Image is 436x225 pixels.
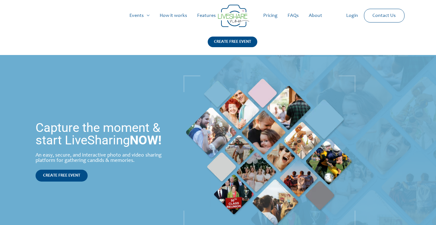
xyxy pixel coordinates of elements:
div: An easy, secure, and interactive photo and video sharing platform for gathering candids & memories. [36,153,172,163]
div: CREATE FREE EVENT [208,37,257,47]
h1: Capture the moment & start LiveSharing [36,122,172,147]
nav: Site Navigation [11,6,425,26]
img: Group 14 | Live Photo Slideshow for Events | Create Free Events Album for Any Occasion [218,5,249,27]
a: Features [192,6,221,26]
span: CREATE FREE EVENT [43,173,80,178]
a: How it works [155,6,192,26]
a: FAQs [283,6,304,26]
a: Events [124,6,155,26]
a: About [304,6,327,26]
a: CREATE FREE EVENT [208,37,257,55]
a: Contact Us [367,9,401,22]
a: CREATE FREE EVENT [36,170,88,182]
a: Login [341,6,363,26]
strong: NOW! [130,133,162,147]
a: Pricing [258,6,283,26]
